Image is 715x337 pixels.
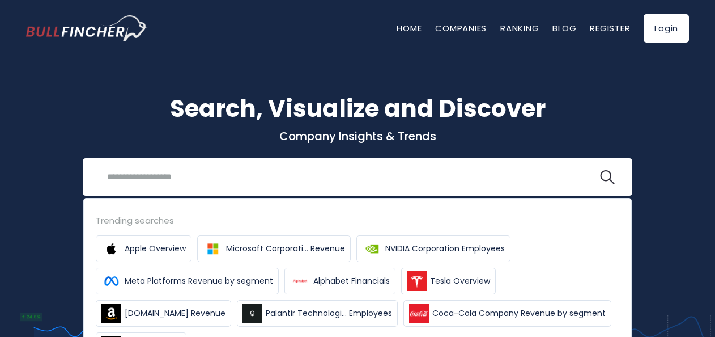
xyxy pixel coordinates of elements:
a: Apple Overview [96,235,191,262]
a: Companies [435,22,487,34]
a: NVIDIA Corporation Employees [356,235,510,262]
p: Company Insights & Trends [26,129,689,144]
span: NVIDIA Corporation Employees [385,243,505,255]
a: Tesla Overview [401,268,496,294]
span: [DOMAIN_NAME] Revenue [125,307,225,319]
a: Coca-Cola Company Revenue by segment [403,300,611,327]
span: Microsoft Corporati... Revenue [226,243,345,255]
span: Palantir Technologi... Employees [266,307,392,319]
span: Meta Platforms Revenue by segment [125,275,273,287]
span: Alphabet Financials [313,275,390,287]
a: Home [397,22,422,34]
p: What's trending [26,218,689,230]
a: Blog [552,22,576,34]
a: Microsoft Corporati... Revenue [197,235,351,262]
span: Coca-Cola Company Revenue by segment [432,307,606,319]
a: Register [590,22,630,34]
img: search icon [600,170,615,185]
img: bullfincher logo [26,15,148,41]
a: Palantir Technologi... Employees [237,300,398,327]
a: Alphabet Financials [284,268,395,294]
a: Ranking [500,22,539,34]
h1: Search, Visualize and Discover [26,91,689,127]
a: Go to homepage [26,15,148,41]
span: Tesla Overview [430,275,490,287]
a: Login [644,14,689,43]
span: Apple Overview [125,243,186,255]
a: Meta Platforms Revenue by segment [96,268,279,294]
div: Trending searches [96,214,619,227]
a: [DOMAIN_NAME] Revenue [96,300,231,327]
